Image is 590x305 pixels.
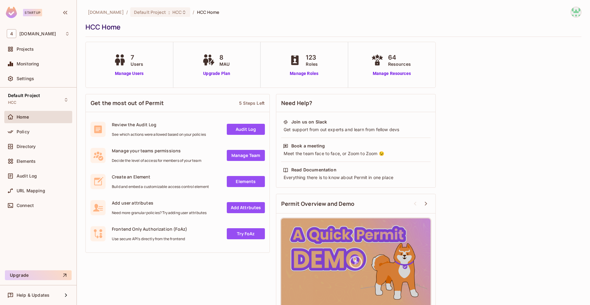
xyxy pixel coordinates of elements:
[306,53,318,62] span: 123
[131,53,143,62] span: 7
[112,200,206,206] span: Add user attributes
[17,129,29,134] span: Policy
[239,100,265,106] div: 5 Steps Left
[17,115,29,119] span: Home
[112,226,187,232] span: Frontend Only Authorization (FoAz)
[291,119,327,125] div: Join us on Slack
[112,184,209,189] span: Build and embed a customizable access control element
[227,176,265,187] a: Elements
[5,270,72,280] button: Upgrade
[17,174,37,178] span: Audit Log
[85,22,578,32] div: HCC Home
[227,202,265,213] a: Add Attrbutes
[306,61,318,67] span: Roles
[219,53,230,62] span: 8
[112,122,206,127] span: Review the Audit Log
[17,61,39,66] span: Monitoring
[19,31,56,36] span: Workspace: 46labs.com
[7,29,16,38] span: 4
[197,9,219,15] span: HCC Home
[8,100,16,105] span: HCC
[91,99,164,107] span: Get the most out of Permit
[17,76,34,81] span: Settings
[23,9,42,16] div: Startup
[388,53,411,62] span: 64
[227,228,265,239] a: Try FoAz
[201,70,233,77] a: Upgrade Plan
[370,70,414,77] a: Manage Resources
[388,61,411,67] span: Resources
[131,61,143,67] span: Users
[17,203,34,208] span: Connect
[281,200,355,208] span: Permit Overview and Demo
[112,237,187,241] span: Use secure API's directly from the frontend
[219,61,230,67] span: MAU
[193,9,194,15] li: /
[227,150,265,161] a: Manage Team
[17,144,36,149] span: Directory
[112,70,146,77] a: Manage Users
[287,70,321,77] a: Manage Roles
[112,174,209,180] span: Create an Element
[88,9,124,15] span: the active workspace
[112,210,206,215] span: Need more granular policies? Try adding user attributes
[17,159,36,164] span: Elements
[112,158,201,163] span: Decide the level of access for members of your team
[172,9,182,15] span: HCC
[571,7,581,17] img: usama.ali@46labs.com
[126,9,128,15] li: /
[227,124,265,135] a: Audit Log
[291,143,325,149] div: Book a meeting
[134,9,166,15] span: Default Project
[168,10,170,15] span: :
[8,93,40,98] span: Default Project
[283,174,429,181] div: Everything there is to know about Permit in one place
[17,188,45,193] span: URL Mapping
[291,167,336,173] div: Read Documentation
[112,132,206,137] span: See which actions were allowed based on your policies
[283,151,429,157] div: Meet the team face to face, or Zoom to Zoom 😉
[17,47,34,52] span: Projects
[112,148,201,154] span: Manage your teams permissions
[17,293,49,298] span: Help & Updates
[281,99,313,107] span: Need Help?
[6,7,17,18] img: SReyMgAAAABJRU5ErkJggg==
[283,127,429,133] div: Get support from out experts and learn from fellow devs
